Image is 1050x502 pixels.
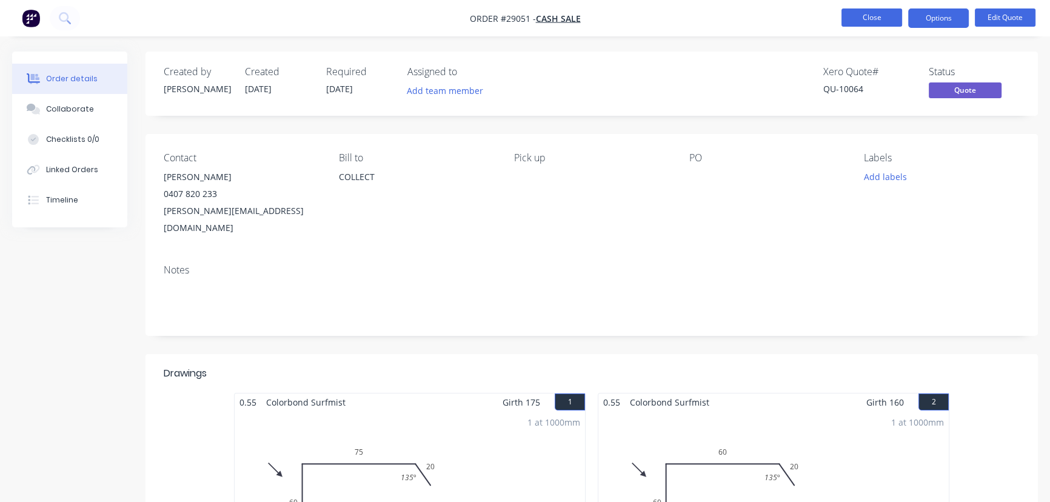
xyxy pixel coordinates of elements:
div: COLLECT [339,169,495,207]
button: Collaborate [12,94,127,124]
button: Add team member [407,82,490,99]
div: [PERSON_NAME] [164,169,319,186]
button: Close [841,8,902,27]
span: 0.55 [598,393,625,411]
div: Notes [164,264,1020,276]
span: Colorbond Surfmist [625,393,714,411]
div: [PERSON_NAME] [164,82,230,95]
span: Colorbond Surfmist [261,393,350,411]
div: QU-10064 [823,82,914,95]
button: Linked Orders [12,155,127,185]
span: Quote [929,82,1002,98]
div: 1 at 1000mm [527,416,580,429]
div: Created by [164,66,230,78]
a: CASH SALE [536,13,581,24]
button: Edit Quote [975,8,1035,27]
div: [PERSON_NAME]0407 820 233[PERSON_NAME][EMAIL_ADDRESS][DOMAIN_NAME] [164,169,319,236]
button: Checklists 0/0 [12,124,127,155]
button: Options [908,8,969,28]
div: 1 at 1000mm [891,416,944,429]
div: PO [689,152,844,164]
button: 1 [555,393,585,410]
div: Drawings [164,366,207,381]
div: [PERSON_NAME][EMAIL_ADDRESS][DOMAIN_NAME] [164,202,319,236]
button: 2 [918,393,949,410]
span: 0.55 [235,393,261,411]
span: Girth 160 [866,393,904,411]
div: Collaborate [46,104,94,115]
div: Bill to [339,152,495,164]
div: Required [326,66,393,78]
span: [DATE] [326,83,353,95]
span: Order #29051 - [470,13,536,24]
img: Factory [22,9,40,27]
div: 0407 820 233 [164,186,319,202]
div: Order details [46,73,98,84]
div: Linked Orders [46,164,98,175]
div: Checklists 0/0 [46,134,99,145]
button: Order details [12,64,127,94]
div: Labels [864,152,1020,164]
span: [DATE] [245,83,272,95]
button: Timeline [12,185,127,215]
div: Status [929,66,1020,78]
div: COLLECT [339,169,495,186]
div: Pick up [514,152,670,164]
button: Add labels [857,169,913,185]
div: Assigned to [407,66,529,78]
span: Girth 175 [503,393,540,411]
button: Add team member [401,82,490,99]
div: Timeline [46,195,78,206]
div: Contact [164,152,319,164]
div: Created [245,66,312,78]
div: Xero Quote # [823,66,914,78]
